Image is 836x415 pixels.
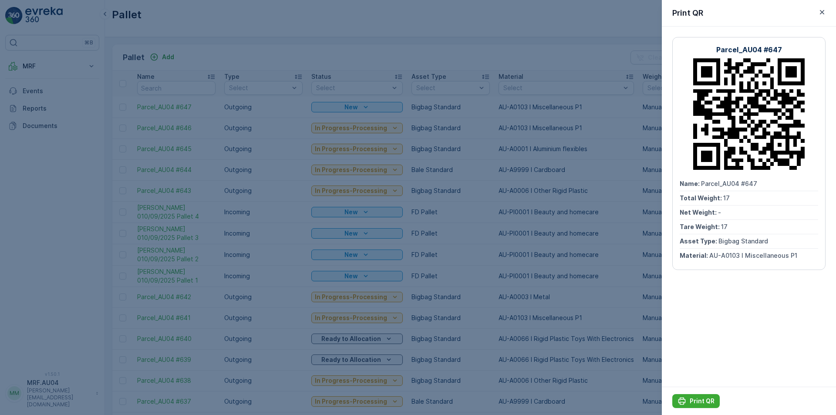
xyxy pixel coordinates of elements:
[723,194,730,202] span: 17
[680,223,721,230] span: Tare Weight :
[718,237,768,245] span: Bigbag Standard
[716,44,782,55] p: Parcel_AU04 #647
[701,180,757,187] span: Parcel_AU04 #647
[680,209,718,216] span: Net Weight :
[680,194,723,202] span: Total Weight :
[721,223,728,230] span: 17
[672,394,720,408] button: Print QR
[672,7,703,19] p: Print QR
[690,397,715,405] p: Print QR
[709,252,797,259] span: AU-A0103 I Miscellaneous P1
[680,180,701,187] span: Name :
[680,237,718,245] span: Asset Type :
[718,209,721,216] span: -
[680,252,709,259] span: Material :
